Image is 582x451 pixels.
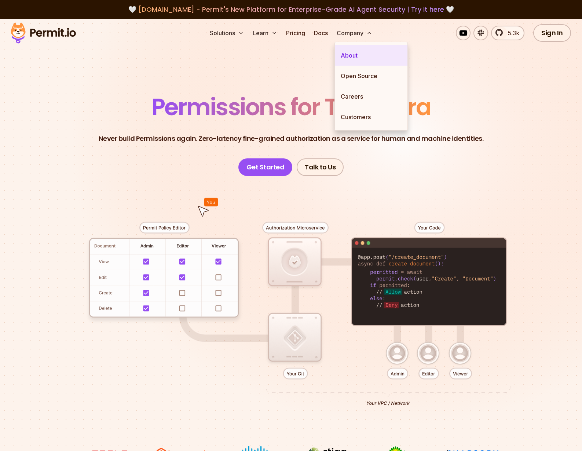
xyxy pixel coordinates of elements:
a: 5.3k [491,26,524,40]
button: Company [334,26,375,40]
a: Docs [311,26,331,40]
button: Learn [250,26,280,40]
span: Permissions for The AI Era [151,91,431,123]
a: About [335,45,407,66]
a: Pricing [283,26,308,40]
a: Open Source [335,66,407,86]
a: Customers [335,107,407,127]
span: [DOMAIN_NAME] - Permit's New Platform for Enterprise-Grade AI Agent Security | [138,5,444,14]
span: 5.3k [504,29,519,37]
button: Solutions [207,26,247,40]
div: 🤍 🤍 [18,4,564,15]
a: Sign In [533,24,571,42]
a: Try it here [411,5,444,14]
a: Get Started [238,158,293,176]
a: Talk to Us [297,158,344,176]
img: Permit logo [7,21,79,45]
p: Never build Permissions again. Zero-latency fine-grained authorization as a service for human and... [99,133,484,144]
a: Careers [335,86,407,107]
